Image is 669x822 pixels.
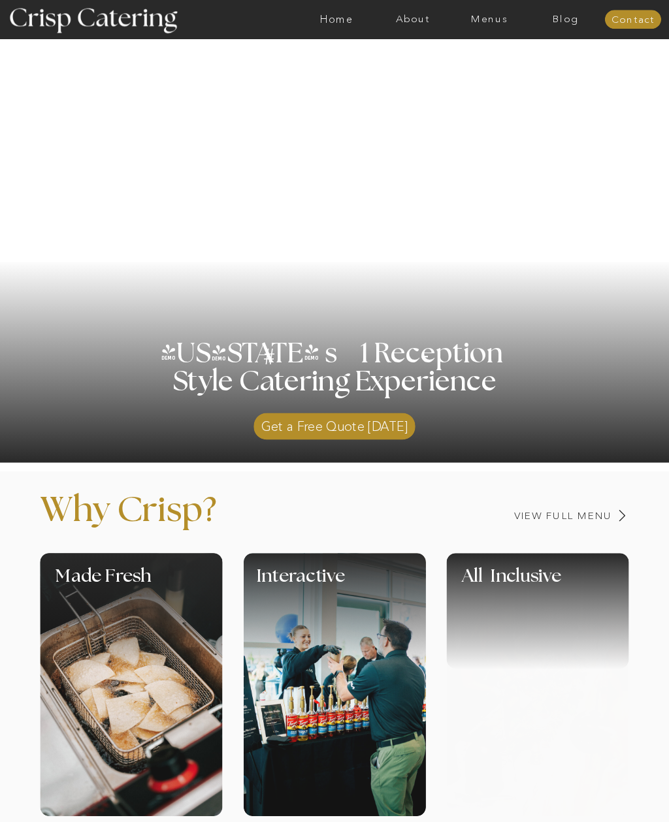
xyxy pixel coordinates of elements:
h1: Made Fresh [56,567,261,599]
h1: All Inclusive [462,567,662,599]
h3: ' [399,326,431,389]
p: Why Crisp? [40,493,340,545]
a: Blog [527,14,604,25]
h3: # [238,346,302,378]
h1: Interactive [257,567,495,599]
a: Contact [605,14,661,25]
a: Menus [451,14,527,25]
a: View Full Menu [436,511,613,521]
h3: ' [218,340,264,368]
a: Get a Free Quote [DATE] [253,407,415,439]
a: Home [299,14,375,25]
a: About [374,14,451,25]
h1: [US_STATE] s 1 Reception Style Catering Experience [159,340,510,424]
